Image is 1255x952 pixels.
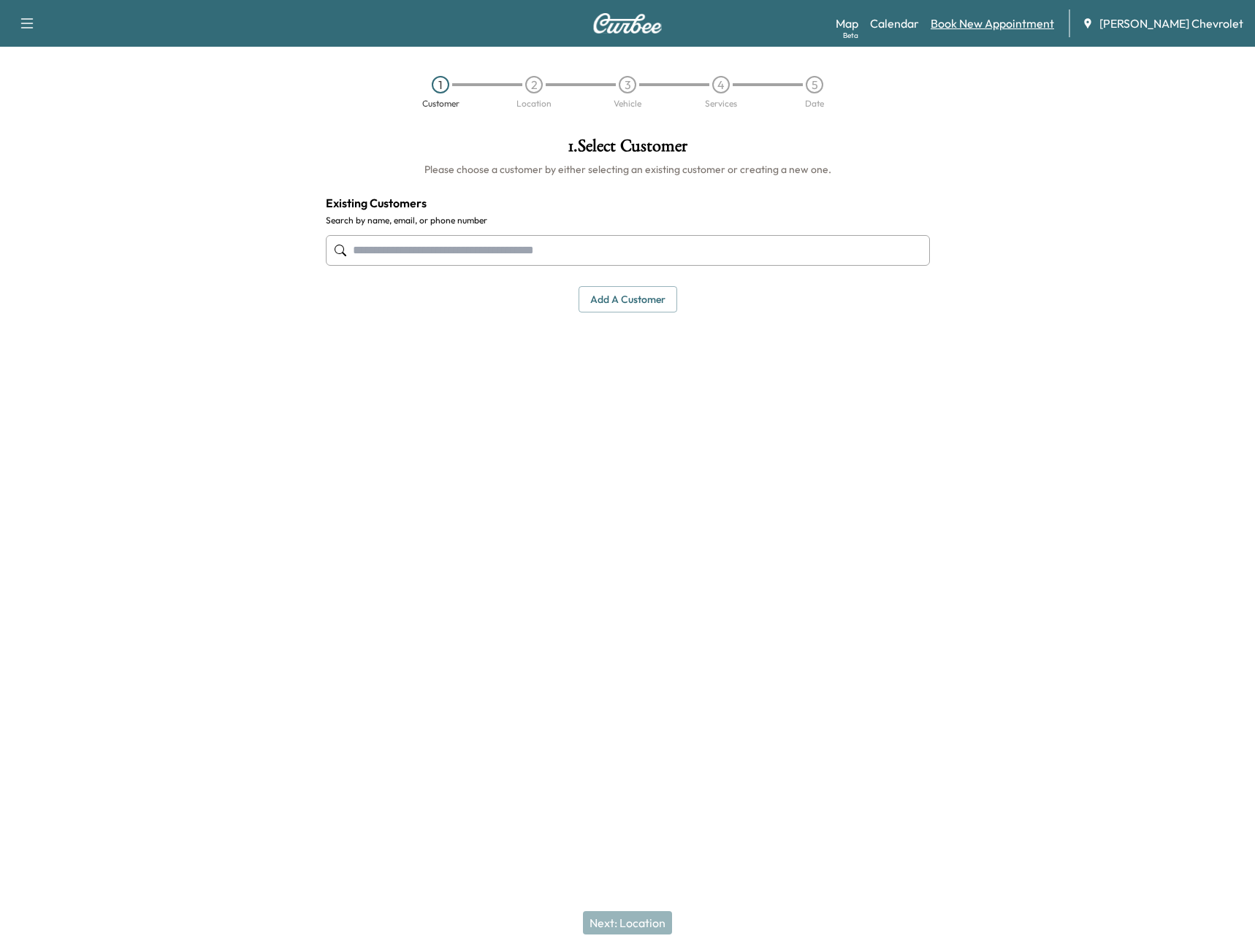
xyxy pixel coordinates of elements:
[870,15,919,32] a: Calendar
[836,15,858,32] a: MapBeta
[805,99,824,108] div: Date
[516,99,552,108] div: Location
[326,162,930,177] h6: Please choose a customer by either selecting an existing customer or creating a new one.
[931,15,1054,32] a: Book New Appointment
[326,194,930,212] h4: Existing Customers
[432,76,449,93] div: 1
[806,76,823,93] div: 5
[843,30,858,41] div: Beta
[1099,15,1243,32] span: [PERSON_NAME] Chevrolet
[619,76,636,93] div: 3
[326,215,930,226] label: Search by name, email, or phone number
[712,76,730,93] div: 4
[525,76,543,93] div: 2
[422,99,459,108] div: Customer
[579,286,677,313] button: Add a customer
[705,99,737,108] div: Services
[614,99,641,108] div: Vehicle
[326,137,930,162] h1: 1 . Select Customer
[592,13,663,34] img: Curbee Logo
